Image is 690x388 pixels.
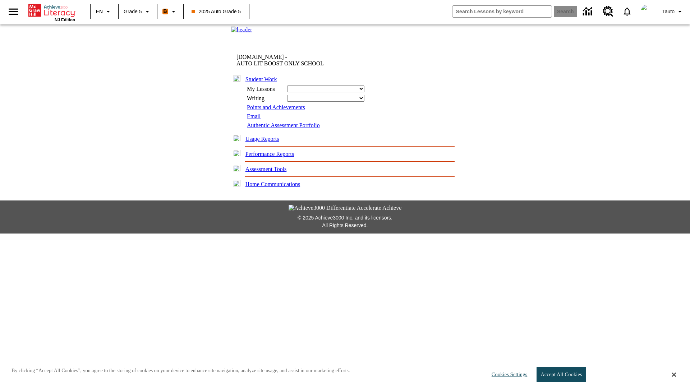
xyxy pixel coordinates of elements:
[247,104,305,110] a: Points and Achievements
[3,1,24,22] button: Open side menu
[245,76,277,82] a: Student Work
[641,4,655,19] img: avatar image
[233,150,240,156] img: plus.gif
[11,367,350,374] p: By clicking “Accept All Cookies”, you agree to the storing of cookies on your device to enhance s...
[93,5,116,18] button: Language: EN, Select a language
[245,136,279,142] a: Usage Reports
[233,135,240,141] img: plus.gif
[96,8,103,15] span: EN
[160,5,181,18] button: Boost Class color is orange. Change class color
[28,3,75,22] div: Home
[164,7,167,16] span: B
[672,371,676,378] button: Close
[247,122,320,128] a: Authentic Assessment Portfolio
[636,2,659,21] button: Select a new avatar
[192,8,241,15] span: 2025 Auto Grade 5
[618,2,636,21] a: Notifications
[245,151,294,157] a: Performance Reports
[245,166,287,172] a: Assessment Tools
[659,5,687,18] button: Profile/Settings
[245,181,300,187] a: Home Communications
[247,113,261,119] a: Email
[233,165,240,171] img: plus.gif
[247,95,283,102] div: Writing
[121,5,155,18] button: Grade: Grade 5, Select a grade
[233,180,240,186] img: plus.gif
[598,2,618,21] a: Resource Center, Will open in new tab
[124,8,142,15] span: Grade 5
[231,27,252,33] img: header
[485,367,530,382] button: Cookies Settings
[247,86,283,92] div: My Lessons
[452,6,552,17] input: search field
[579,2,598,22] a: Data Center
[55,18,75,22] span: NJ Edition
[233,75,240,82] img: minus.gif
[537,367,586,382] button: Accept All Cookies
[289,205,402,211] img: Achieve3000 Differentiate Accelerate Achieve
[236,60,324,66] nobr: AUTO LIT BOOST ONLY SCHOOL
[236,54,369,67] td: [DOMAIN_NAME] -
[662,8,675,15] span: Tauto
